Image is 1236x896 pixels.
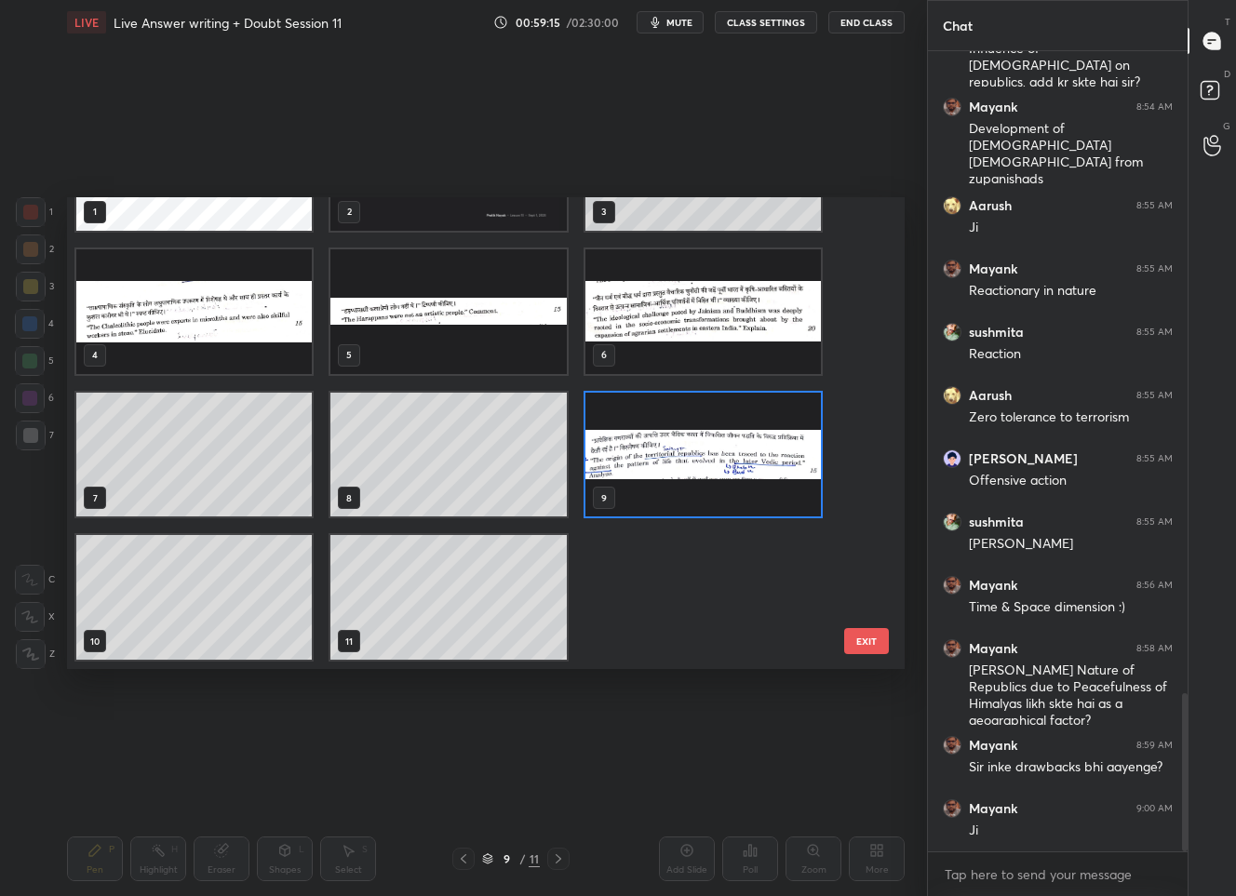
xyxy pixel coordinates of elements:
[943,260,961,278] img: 51c4a8f5db404933a7b958eec18fa0fb.jpg
[67,197,872,668] div: grid
[969,345,1173,364] div: Reaction
[969,800,1017,817] h6: Mayank
[15,346,54,376] div: 5
[1136,740,1173,751] div: 8:59 AM
[1136,101,1173,113] div: 8:54 AM
[969,640,1017,657] h6: Mayank
[969,758,1173,777] div: Sir inke drawbacks bhi aayenge?
[828,11,905,33] button: End Class
[15,602,55,632] div: X
[15,309,54,339] div: 4
[519,853,525,864] div: /
[969,219,1173,237] div: Ji
[1136,580,1173,591] div: 8:56 AM
[969,822,1173,840] div: Ji
[969,324,1024,341] h6: sushmita
[943,639,961,658] img: 51c4a8f5db404933a7b958eec18fa0fb.jpg
[330,249,566,374] img: 1756694721OGL8YG.png
[715,11,817,33] button: CLASS SETTINGS
[1136,263,1173,274] div: 8:55 AM
[969,282,1173,301] div: Reactionary in nature
[943,196,961,215] img: 5d82bec0e6f5415d9f82d90f433febc5.jpg
[943,98,961,116] img: 51c4a8f5db404933a7b958eec18fa0fb.jpg
[16,197,53,227] div: 1
[1224,67,1230,81] p: D
[16,272,54,301] div: 3
[969,99,1017,115] h6: Mayank
[969,577,1017,594] h6: Mayank
[1136,390,1173,401] div: 8:55 AM
[637,11,704,33] button: mute
[969,261,1017,277] h6: Mayank
[969,598,1173,617] div: Time & Space dimension :)
[943,736,961,755] img: 51c4a8f5db404933a7b958eec18fa0fb.jpg
[943,449,961,468] img: 17965203_8872FA73-5918-4E07-9D32-2E9A04BE361D.png
[1223,119,1230,133] p: G
[844,628,889,654] button: EXIT
[497,853,516,864] div: 9
[969,197,1012,214] h6: Aarush
[943,513,961,531] img: 637e165be62f429ab32737a77a9e7290.jpg
[969,387,1012,404] h6: Aarush
[1136,200,1173,211] div: 8:55 AM
[928,1,987,50] p: Chat
[15,565,55,595] div: C
[1136,803,1173,814] div: 9:00 AM
[943,323,961,341] img: 637e165be62f429ab32737a77a9e7290.jpg
[943,386,961,405] img: 5d82bec0e6f5415d9f82d90f433febc5.jpg
[969,514,1024,530] h6: sushmita
[969,40,1173,92] div: Influence of [DEMOGRAPHIC_DATA] on republics, add kr skte hai sir?
[969,662,1173,730] div: [PERSON_NAME] Nature of Republics due to Peacefulness of Himalyas likh skte hai as a geographical...
[16,234,54,264] div: 2
[666,16,692,29] span: mute
[76,249,312,374] img: 1756694101F3FG3M.png
[943,576,961,595] img: 51c4a8f5db404933a7b958eec18fa0fb.jpg
[969,408,1173,427] div: Zero tolerance to terrorism
[585,249,821,374] img: 1756695777OO8H3G.png
[585,393,821,517] img: 17566963651JGH4Q.png
[1136,516,1173,528] div: 8:55 AM
[1136,453,1173,464] div: 8:55 AM
[15,383,54,413] div: 6
[1136,327,1173,338] div: 8:55 AM
[928,51,1188,851] div: grid
[943,799,961,818] img: 51c4a8f5db404933a7b958eec18fa0fb.jpg
[969,535,1173,554] div: [PERSON_NAME]
[969,472,1173,490] div: Offensive action
[529,850,540,867] div: 11
[969,120,1173,189] div: Development of [DEMOGRAPHIC_DATA] [DEMOGRAPHIC_DATA] from zupanishads
[969,450,1078,467] h6: [PERSON_NAME]
[1225,15,1230,29] p: T
[67,11,106,33] div: LIVE
[969,737,1017,754] h6: Mayank
[114,14,342,32] h4: Live Answer writing + Doubt Session 11
[16,639,55,669] div: Z
[16,421,54,450] div: 7
[1136,643,1173,654] div: 8:58 AM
